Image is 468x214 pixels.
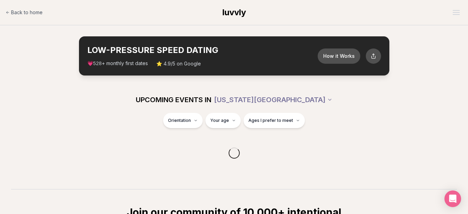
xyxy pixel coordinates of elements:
[214,92,333,107] button: [US_STATE][GEOGRAPHIC_DATA]
[210,118,229,123] span: Your age
[163,113,203,128] button: Orientation
[156,60,201,67] span: ⭐ 4.9/5 on Google
[222,7,246,17] span: luvvly
[205,113,241,128] button: Your age
[136,95,211,105] span: UPCOMING EVENTS IN
[450,7,462,18] button: Open menu
[244,113,305,128] button: Ages I prefer to meet
[248,118,293,123] span: Ages I prefer to meet
[6,6,43,19] a: Back to home
[444,190,461,207] div: Open Intercom Messenger
[87,45,318,56] h2: LOW-PRESSURE SPEED DATING
[93,61,102,66] span: 528
[168,118,191,123] span: Orientation
[318,48,360,64] button: How it Works
[222,7,246,18] a: luvvly
[87,60,148,67] span: 💗 + monthly first dates
[11,9,43,16] span: Back to home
